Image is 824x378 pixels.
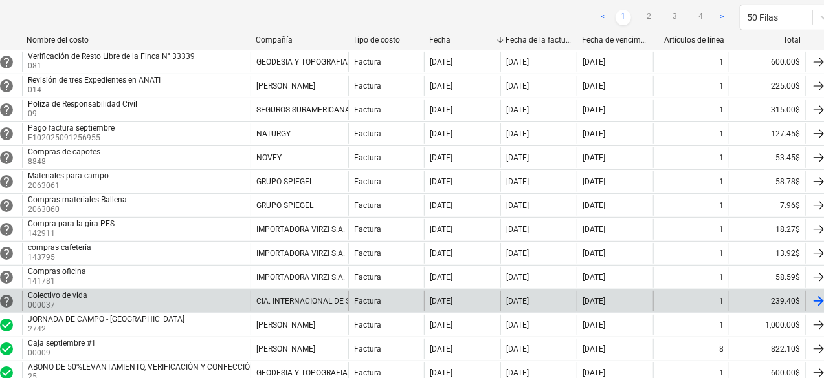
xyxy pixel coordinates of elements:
div: Materiales para campo [28,171,109,180]
div: 1 [719,225,724,234]
div: Factura [354,249,381,258]
div: 1 [719,58,724,67]
div: [DATE] [506,297,529,306]
div: 1 [719,249,724,258]
div: IMPORTADORA VIRZI S.A. [256,225,345,234]
div: Compra para la gira PES [28,219,115,228]
div: 127.45$ [729,123,805,144]
div: 7.96$ [729,195,805,216]
div: [DATE] [506,225,529,234]
p: 081 [28,61,197,72]
div: SEGUROS SURAMERICANA [256,105,350,114]
div: 315.00$ [729,100,805,120]
div: Factura [354,129,381,138]
p: F102025091256955 [28,132,117,143]
div: 1 [719,81,724,90]
div: [DATE] [583,81,605,90]
div: Fecha de la factura [506,36,572,45]
div: compras cafetería [28,243,91,252]
div: [PERSON_NAME] [256,344,315,353]
div: 1 [719,129,724,138]
div: 1 [719,320,724,330]
div: Revisión de tres Expedientes en ANATI [28,76,161,85]
div: [DATE] [583,297,605,306]
div: [DATE] [430,81,452,90]
div: 53.45$ [729,147,805,168]
div: [DATE] [506,177,529,186]
div: 18.27$ [729,219,805,240]
div: IMPORTADORA VIRZI S.A. [256,273,345,282]
div: Factura [354,58,381,67]
div: [DATE] [430,177,452,186]
div: 1 [719,297,724,306]
div: GRUPO SPIEGEL [256,201,313,210]
div: NOVEY [256,153,282,162]
div: Total [735,36,801,45]
div: [DATE] [583,368,605,377]
div: Verificación de Resto Libre de la Finca N° 33339 [28,52,195,61]
p: 2742 [28,324,187,335]
div: Fecha [430,36,496,45]
div: [DATE] [430,320,452,330]
div: [DATE] [430,297,452,306]
a: Page 3 [667,10,683,25]
div: Factura [354,105,381,114]
div: Nombre del costo [27,36,245,45]
div: 822.10$ [729,339,805,359]
div: Artículos de línea [658,36,724,45]
p: 00009 [28,348,98,359]
div: [DATE] [506,273,529,282]
div: 1 [719,273,724,282]
div: [DATE] [583,320,605,330]
a: Page 2 [641,10,657,25]
div: 1 [719,177,724,186]
div: [DATE] [430,344,452,353]
a: Page 4 [693,10,709,25]
div: Factura [354,273,381,282]
div: [DATE] [506,129,529,138]
div: NATURGY [256,129,291,138]
div: JORNADA DE CAMPO - [GEOGRAPHIC_DATA] [28,315,184,324]
div: Compras materiales Ballena [28,195,127,204]
p: 09 [28,109,140,120]
div: [DATE] [430,129,452,138]
div: Factura [354,297,381,306]
div: 1 [719,201,724,210]
div: [DATE] [583,129,605,138]
div: [PERSON_NAME] [256,320,315,330]
p: 014 [28,85,163,96]
div: Pago factura septiembre [28,123,115,132]
div: 8 [719,344,724,353]
div: Compras de capotes [28,147,100,156]
p: 143795 [28,252,94,263]
div: Compañía [256,36,343,45]
div: [DATE] [430,273,452,282]
div: 13.92$ [729,243,805,264]
div: [DATE] [583,153,605,162]
div: [DATE] [506,105,529,114]
p: 000037 [28,300,90,311]
div: 58.59$ [729,267,805,288]
div: ABONO DE 50%LEVANTAMIENTO, VERIFICACIÓN Y CONFECCIÓN DE PLANOS [28,362,299,372]
div: 1 [719,105,724,114]
div: Factura [354,177,381,186]
div: GRUPO SPIEGEL [256,177,313,186]
a: Previous page [595,10,610,25]
p: 141781 [28,276,89,287]
div: Factura [354,344,381,353]
div: [DATE] [506,81,529,90]
div: [DATE] [506,153,529,162]
div: 1,000.00$ [729,315,805,335]
div: 1 [719,368,724,377]
div: [DATE] [583,105,605,114]
div: 58.78$ [729,171,805,192]
p: 2063060 [28,204,129,215]
div: Factura [354,201,381,210]
div: [DATE] [430,225,452,234]
div: [DATE] [430,58,452,67]
a: Next page [714,10,729,25]
div: IMPORTADORA VIRZI S.A. [256,249,345,258]
div: [DATE] [506,58,529,67]
div: 239.40$ [729,291,805,311]
div: Factura [354,153,381,162]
